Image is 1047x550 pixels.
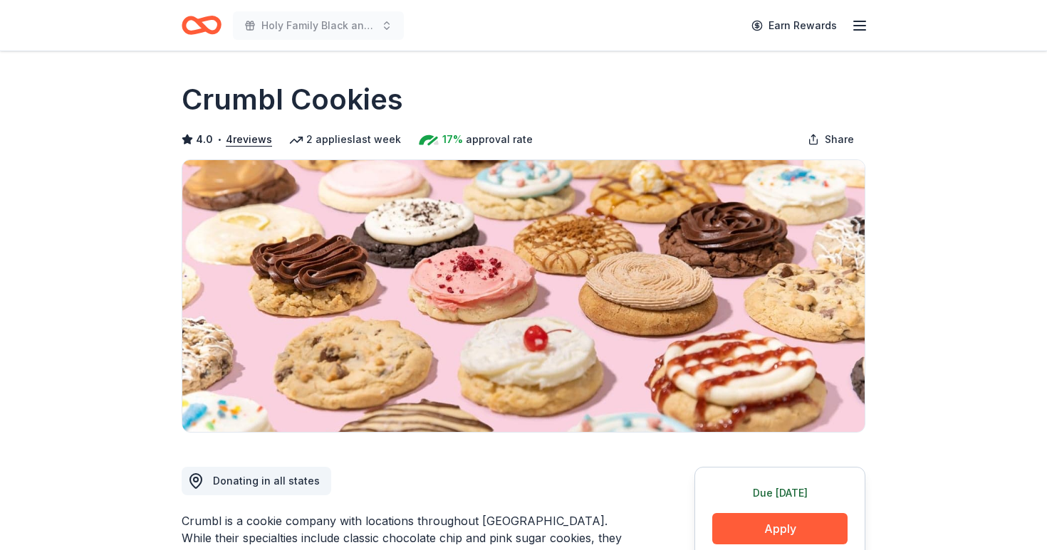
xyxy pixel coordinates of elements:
[466,131,533,148] span: approval rate
[743,13,845,38] a: Earn Rewards
[182,9,222,42] a: Home
[213,475,320,487] span: Donating in all states
[226,131,272,148] button: 4reviews
[261,17,375,34] span: Holy Family Black and Gold Gala and Auction
[825,131,854,148] span: Share
[712,485,848,502] div: Due [DATE]
[796,125,865,154] button: Share
[289,131,401,148] div: 2 applies last week
[442,131,463,148] span: 17%
[233,11,404,40] button: Holy Family Black and Gold Gala and Auction
[182,80,403,120] h1: Crumbl Cookies
[217,134,222,145] span: •
[712,513,848,544] button: Apply
[196,131,213,148] span: 4.0
[182,160,865,432] img: Image for Crumbl Cookies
